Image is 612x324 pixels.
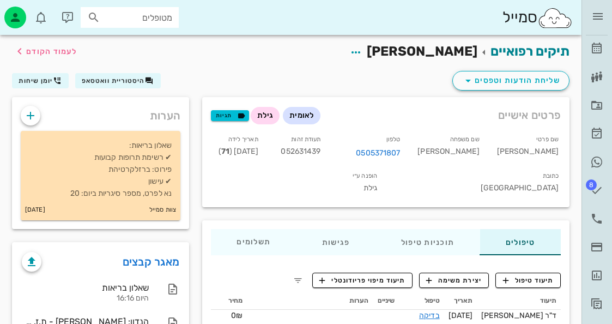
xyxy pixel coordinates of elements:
small: [DATE] [25,204,45,216]
button: היסטוריית וואטסאפ [75,73,161,88]
button: יומן שיחות [12,73,69,88]
span: לעמוד הקודם [26,47,77,56]
small: טלפון [386,136,401,143]
small: הופנה ע״י [353,172,377,179]
div: טיפולים [480,229,561,255]
small: צוות סמייל [149,204,176,216]
span: גילת [257,107,273,124]
div: גילת [204,167,386,201]
a: תג [586,177,608,203]
div: [PERSON_NAME] [409,131,488,167]
img: SmileCloud logo [537,7,573,29]
button: תיעוד טיפול [495,273,561,288]
small: כתובת [543,172,559,179]
span: [DATE] [449,311,473,320]
span: תגיות [216,111,244,121]
div: פגישות [296,229,375,255]
span: תג [586,179,597,190]
th: תיעוד [477,292,561,310]
div: היום 16:16 [22,294,149,303]
div: הערות [12,97,189,129]
div: [PERSON_NAME] [488,131,567,167]
span: 0₪ [231,311,243,320]
th: מחיר [211,292,247,310]
span: [DATE] ( ) [219,147,258,156]
span: תיעוד טיפול [503,275,554,285]
span: תג [32,9,39,15]
span: היסטוריית וואטסאפ [82,77,145,85]
span: 052631439 [281,147,320,156]
th: הערות [247,292,373,310]
span: [PERSON_NAME] [367,44,477,59]
small: תעודת זהות [291,136,320,143]
span: [GEOGRAPHIC_DATA] [481,183,559,193]
button: תיעוד מיפוי פריודונטלי [312,273,413,288]
button: לעמוד הקודם [13,41,77,61]
span: פרטים אישיים [498,106,561,124]
th: טיפול [399,292,444,310]
button: תגיות [211,110,249,121]
a: תיקים רפואיים [490,44,569,59]
small: תאריך לידה [228,136,258,143]
a: 0505371807 [356,147,400,159]
strong: 71 [221,147,229,156]
div: תוכניות טיפול [375,229,480,255]
button: שליחת הודעות וטפסים [452,71,569,91]
th: תאריך [444,292,477,310]
span: יצירת משימה [426,275,482,285]
button: יצירת משימה [419,273,489,288]
span: שליחת הודעות וטפסים [462,74,560,87]
small: שם משפחה [450,136,480,143]
span: יומן שיחות [19,77,53,85]
p: שאלון בריאות: ✔ רשימת תרופות קבועות פירוט: ברזלקרטיהת ✔ עישון נא לפרט, מספר סיגריות ביום: 20 [29,140,172,200]
div: שאלון בריאות [22,283,149,293]
div: ד"ר [PERSON_NAME] [481,310,556,321]
span: לאומית [289,107,314,124]
small: שם פרטי [536,136,559,143]
span: תיעוד מיפוי פריודונטלי [319,275,405,285]
a: מאגר קבצים [123,253,180,271]
div: סמייל [502,6,573,29]
th: שיניים [373,292,399,310]
span: תשלומים [237,238,270,246]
